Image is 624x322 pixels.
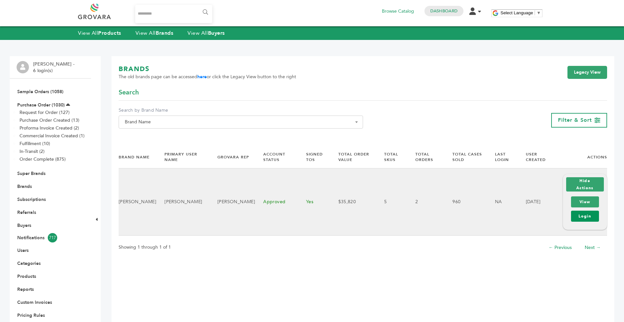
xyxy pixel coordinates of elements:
[17,183,32,190] a: Brands
[19,133,84,139] a: Commercial Invoice Created (1)
[17,209,36,216] a: Referrals
[119,116,363,129] span: Brand Name
[298,146,330,168] th: Signed TOS
[298,168,330,236] td: Yes
[255,168,298,236] td: Approved
[119,74,296,80] span: The old brands page can be accessed or click the Legacy View button to the right
[136,30,174,37] a: View AllBrands
[209,146,255,168] th: Grovara Rep
[407,146,444,168] th: Total Orders
[430,8,458,14] a: Dashboard
[330,168,376,236] td: $35,820
[555,146,607,168] th: Actions
[571,211,599,222] a: Login
[156,168,209,236] td: [PERSON_NAME]
[444,146,487,168] th: Total Cases Sold
[376,168,407,236] td: 5
[19,141,50,147] a: Fulfillment (10)
[17,247,29,254] a: Users
[19,125,79,131] a: Proforma Invoice Created (2)
[487,168,518,236] td: NA
[119,168,156,236] td: [PERSON_NAME]
[33,61,76,74] li: [PERSON_NAME] - 6 login(s)
[135,5,212,23] input: Search...
[17,312,45,318] a: Pricing Rules
[122,118,359,127] span: Brand Name
[500,10,533,15] span: Select Language
[571,196,599,207] a: View
[537,10,541,15] span: ▼
[518,168,555,236] td: [DATE]
[500,10,541,15] a: Select Language​
[567,66,607,79] a: Legacy View
[549,244,572,251] a: ← Previous
[585,244,601,251] a: Next →
[17,61,29,73] img: profile.png
[119,65,296,74] h1: BRANDS
[17,89,63,95] a: Sample Orders (1058)
[487,146,518,168] th: Last Login
[330,146,376,168] th: Total Order Value
[17,299,52,305] a: Custom Invoices
[98,30,121,37] strong: Products
[197,74,207,80] a: here
[17,196,46,203] a: Subscriptions
[444,168,487,236] td: 960
[156,30,173,37] strong: Brands
[119,146,156,168] th: Brand Name
[376,146,407,168] th: Total SKUs
[17,233,84,242] a: Notifications717
[119,88,139,97] span: Search
[208,30,225,37] strong: Buyers
[119,107,363,114] label: Search by Brand Name
[17,260,41,266] a: Categories
[19,109,70,116] a: Request for Order (127)
[255,146,298,168] th: Account Status
[78,30,121,37] a: View AllProducts
[19,148,45,155] a: In-Transit (2)
[558,117,592,124] span: Filter & Sort
[119,243,171,251] p: Showing 1 through 1 of 1
[48,233,57,242] span: 717
[518,146,555,168] th: User Created
[156,146,209,168] th: Primary User Name
[188,30,225,37] a: View AllBuyers
[407,168,444,236] td: 2
[566,177,604,192] button: Hide Actions
[17,170,45,177] a: Super Brands
[17,286,34,292] a: Reports
[19,156,66,162] a: Order Complete (875)
[17,222,31,229] a: Buyers
[209,168,255,236] td: [PERSON_NAME]
[19,117,79,123] a: Purchase Order Created (13)
[17,102,65,108] a: Purchase Order (1030)
[382,8,414,15] a: Browse Catalog
[17,273,36,279] a: Products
